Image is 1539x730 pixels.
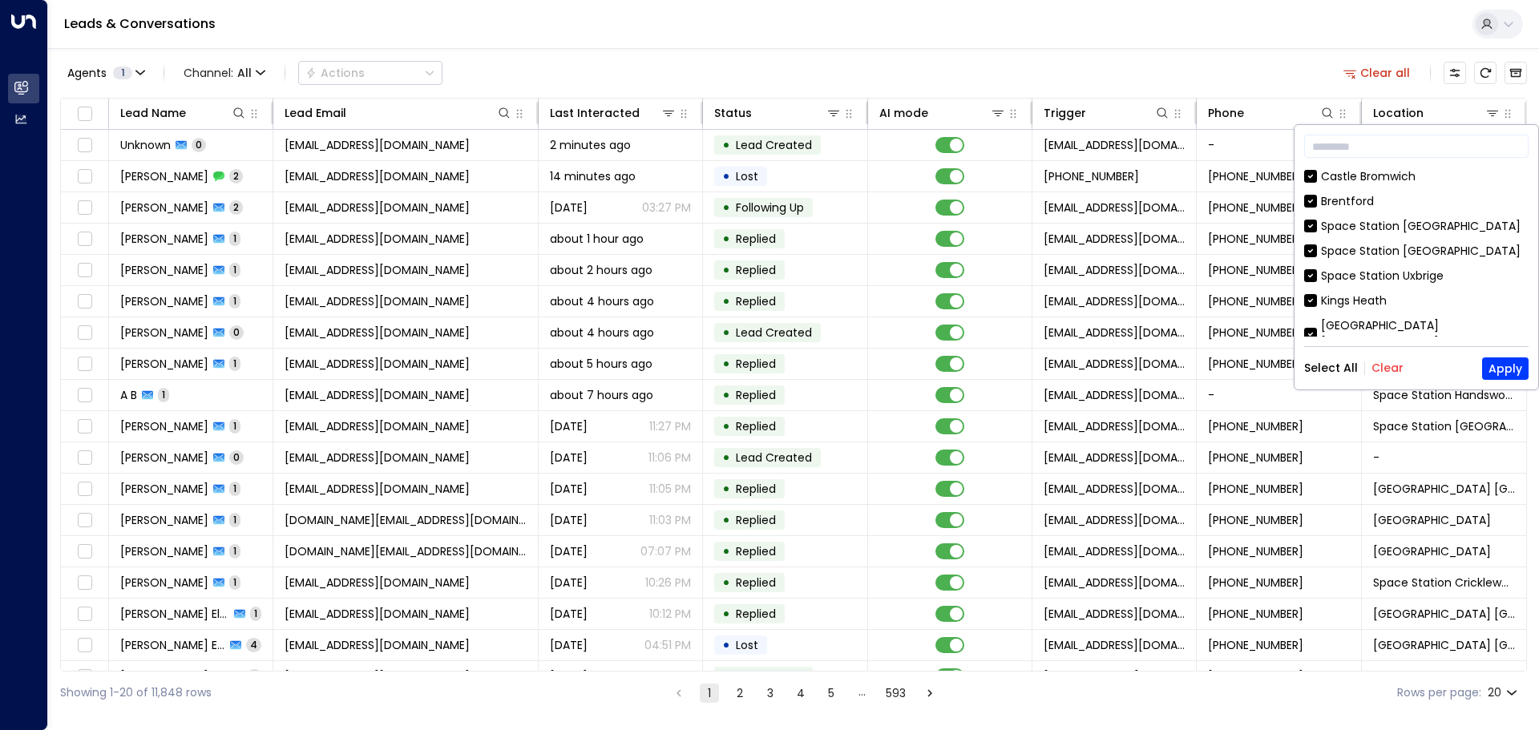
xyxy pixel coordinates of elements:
[120,325,208,341] span: Sarah Vickers
[75,448,95,468] span: Toggle select row
[120,231,208,247] span: Jama Araye
[550,668,588,684] span: Aug 31, 2025
[229,169,243,183] span: 2
[285,103,512,123] div: Lead Email
[285,481,470,497] span: zhuofan.zheng@gmail.com
[722,288,730,315] div: •
[120,637,225,653] span: Bassam El hayek
[1044,668,1139,684] span: +447931866435
[1208,637,1303,653] span: +447931866435
[1373,103,1424,123] div: Location
[736,262,776,278] span: Replied
[1208,293,1303,309] span: +447854780296
[550,543,588,559] span: Yesterday
[120,450,208,466] span: Zhuofan Zheng
[722,506,730,534] div: •
[248,669,261,683] span: 2
[879,103,928,123] div: AI mode
[120,387,137,403] span: A B
[736,231,776,247] span: Replied
[761,684,780,703] button: Go to page 3
[192,138,206,151] span: 0
[285,387,470,403] span: Samaina2004@hotmail.com
[722,256,730,284] div: •
[550,418,588,434] span: Yesterday
[649,418,691,434] p: 11:27 PM
[1337,62,1417,84] button: Clear all
[1474,62,1497,84] span: Refresh
[722,225,730,252] div: •
[75,198,95,218] span: Toggle select row
[736,387,776,403] span: Replied
[1304,317,1529,351] div: [GEOGRAPHIC_DATA] [GEOGRAPHIC_DATA]
[120,418,208,434] span: Peter Smith
[120,668,227,684] span: Bassam El hayek
[550,575,588,591] span: Yesterday
[1362,661,1526,692] td: -
[1321,168,1416,185] div: Castle Bromwich
[1321,193,1374,210] div: Brentford
[1208,168,1303,184] span: +447790317856
[177,62,272,84] span: Channel:
[120,543,208,559] span: Mohammad Faiez
[645,575,691,591] p: 10:26 PM
[736,325,812,341] span: Lead Created
[1208,356,1303,372] span: +447854780296
[722,381,730,409] div: •
[285,262,470,278] span: nasir.ali.hussain@outlook.com
[722,163,730,190] div: •
[67,67,107,79] span: Agents
[75,385,95,405] span: Toggle select row
[229,482,240,495] span: 1
[736,606,776,622] span: Replied
[60,62,151,84] button: Agents1
[1044,137,1185,153] span: leads@space-station.co.uk
[550,387,653,403] span: about 7 hours ago
[1044,356,1185,372] span: leads@space-station.co.uk
[1044,543,1185,559] span: leads@space-station.co.uk
[1208,512,1303,528] span: +447823599693
[298,61,442,85] button: Actions
[550,512,588,528] span: Yesterday
[1304,361,1358,374] button: Select All
[1304,168,1529,185] div: Castle Bromwich
[714,103,841,123] div: Status
[640,543,691,559] p: 07:07 PM
[714,103,752,123] div: Status
[158,388,169,401] span: 1
[550,293,654,309] span: about 4 hours ago
[75,229,95,249] span: Toggle select row
[736,481,776,497] span: Replied
[550,606,588,622] span: Yesterday
[722,475,730,502] div: •
[285,168,470,184] span: azbahmali@gmail.com
[1044,325,1185,341] span: leads@space-station.co.uk
[229,232,240,245] span: 1
[1397,684,1481,701] label: Rows per page:
[649,512,691,528] p: 11:03 PM
[64,14,216,33] a: Leads & Conversations
[1044,512,1185,528] span: leads@space-station.co.uk
[75,542,95,562] span: Toggle select row
[75,510,95,530] span: Toggle select row
[1044,293,1185,309] span: leads@space-station.co.uk
[1208,103,1244,123] div: Phone
[285,418,470,434] span: wakeytrin@hotmail.com
[285,543,527,559] span: md.faiez.uk@gmail.com
[1208,450,1303,466] span: +447821430464
[550,262,652,278] span: about 2 hours ago
[1373,418,1515,434] span: Space Station Wakefield
[1321,292,1387,309] div: Kings Heath
[669,683,940,703] nav: pagination navigation
[722,631,730,659] div: •
[550,231,644,247] span: about 1 hour ago
[722,350,730,377] div: •
[75,354,95,374] span: Toggle select row
[75,104,95,124] span: Toggle select all
[1044,575,1185,591] span: leads@space-station.co.uk
[736,293,776,309] span: Replied
[285,356,470,372] span: missvickers@live.co.uk
[75,167,95,187] span: Toggle select row
[229,513,240,526] span: 1
[1304,292,1529,309] div: Kings Heath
